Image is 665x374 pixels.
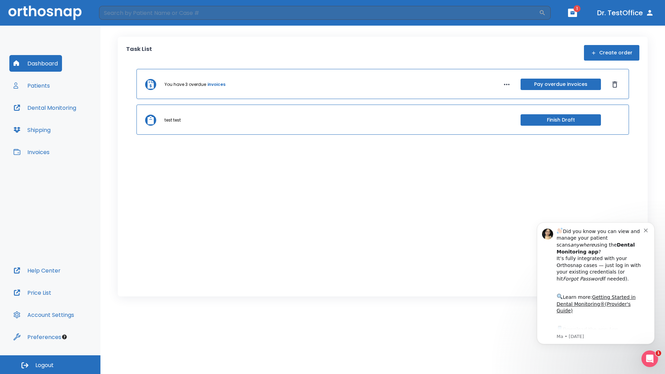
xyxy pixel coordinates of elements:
[9,262,65,279] button: Help Center
[8,6,82,20] img: Orthosnap
[61,334,68,340] div: Tooltip anchor
[526,212,665,355] iframe: Intercom notifications message
[9,329,65,345] button: Preferences
[165,81,206,88] p: You have 3 overdue
[9,284,55,301] button: Price List
[165,117,181,123] p: test test
[9,77,54,94] button: Patients
[521,114,601,126] button: Finish Draft
[9,122,55,138] button: Shipping
[9,306,78,323] button: Account Settings
[9,55,62,72] button: Dashboard
[117,15,123,20] button: Dismiss notification
[30,122,117,128] p: Message from Ma, sent 2w ago
[126,45,152,61] p: Task List
[521,79,601,90] button: Pay overdue invoices
[641,350,658,367] iframe: Intercom live chat
[30,115,92,127] a: App Store
[584,45,639,61] button: Create order
[30,113,117,148] div: Download the app: | ​ Let us know if you need help getting started!
[99,6,539,20] input: Search by Patient Name or Case #
[594,7,657,19] button: Dr. TestOffice
[9,144,54,160] button: Invoices
[656,350,661,356] span: 1
[574,5,580,12] span: 1
[9,99,80,116] button: Dental Monitoring
[207,81,225,88] a: invoices
[609,79,620,90] button: Dismiss
[35,362,54,369] span: Logout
